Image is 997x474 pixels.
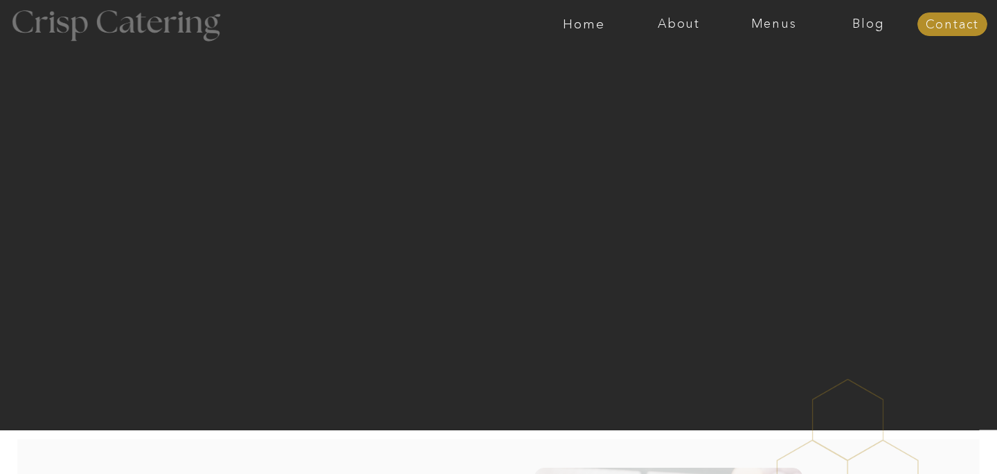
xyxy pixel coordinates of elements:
a: Menus [726,17,821,31]
a: About [631,17,726,31]
a: Contact [917,18,987,32]
a: Blog [821,17,916,31]
a: Home [537,17,631,31]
